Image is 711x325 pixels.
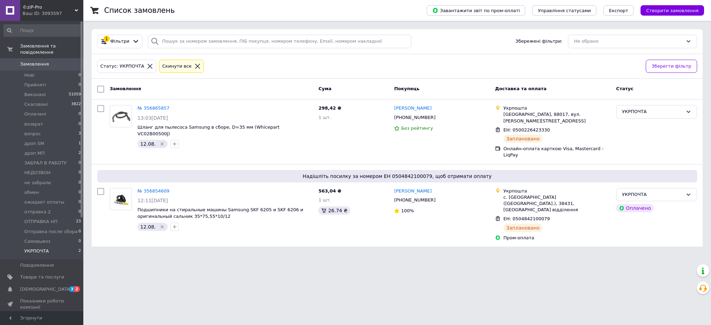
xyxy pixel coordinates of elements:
div: Заплановано [503,224,543,232]
span: 51059 [69,92,81,98]
div: Ваш ID: 3093597 [23,10,83,17]
span: Управління статусами [538,8,591,13]
span: [PHONE_NUMBER] [394,115,435,120]
span: возврат [24,121,43,127]
span: обмен [24,189,39,196]
span: Завантажити звіт по пром-оплаті [432,7,520,14]
span: Доставка та оплата [495,86,546,91]
span: 0 [78,229,81,235]
span: 3822 [71,101,81,108]
div: Статус: УКРПОЧТА [99,63,145,70]
span: Шланг для пылесоса Samsung в сборе, D=35 мм (Whicepart VC02B00500J) [137,125,279,136]
span: 2 [74,286,80,292]
button: Завантажити звіт по пром-оплаті [427,5,525,16]
span: отправка 2 [24,209,51,215]
span: ОТПРАВКА НП [24,219,57,225]
span: 563,04 ₴ [318,188,341,194]
span: Отправка после сбора [24,229,78,235]
span: ЕН: 0504842100079 [503,216,550,221]
span: Прийняті [24,82,46,88]
span: ожидает оплаты [24,199,64,205]
div: 1 [103,36,110,42]
div: УКРПОЧТА [622,191,683,198]
span: 3 [69,286,75,292]
button: Управління статусами [532,5,596,16]
span: Замовлення [110,86,141,91]
span: ЗАБРАЛ В РАБОТУ [24,160,67,166]
span: Фільтри [110,38,129,45]
span: 0 [78,121,81,127]
div: Оплачено [616,204,654,212]
span: [PHONE_NUMBER] [394,197,435,203]
div: Заплановано [503,135,543,143]
a: Подшипники на стиральные машины Samsung SKF 6205 и SKF 6206 и оригинальный сальник 35*75,55*10/12 [137,207,303,219]
div: Укрпошта [503,105,611,111]
span: Замовлення та повідомлення [20,43,83,55]
span: вопрос [24,131,41,137]
a: № 356854609 [137,188,169,194]
div: с. [GEOGRAPHIC_DATA] ([GEOGRAPHIC_DATA].), 38431, [GEOGRAPHIC_DATA] відділення [503,194,611,213]
span: Нові [24,72,34,78]
span: Оплачені [24,111,46,117]
button: Створити замовлення [641,5,704,16]
span: НЕДОЗВОН [24,170,51,176]
svg: Видалити мітку [159,224,165,230]
span: 1 [78,140,81,147]
span: 298,42 ₴ [318,105,341,111]
span: 0 [78,199,81,205]
span: Cума [318,86,331,91]
span: 0 [78,170,81,176]
div: Не обрано [574,38,683,45]
span: Виконані [24,92,46,98]
a: № 356865857 [137,105,169,111]
span: 0 [78,160,81,166]
button: Зберегти фільтр [646,60,697,73]
span: УКРПОЧТА [24,248,49,254]
span: 2 [78,248,81,254]
span: ЕН: 0500226423330 [503,127,550,132]
span: Скасовані [24,101,48,108]
div: УКРПОЧТА [622,108,683,116]
a: [PERSON_NAME] [394,105,432,112]
a: Фото товару [110,105,132,127]
a: Створити замовлення [634,8,704,13]
span: 0 [78,238,81,245]
span: ©ziP-Pro [23,4,75,10]
span: Товари та послуги [20,274,64,280]
div: Cкинути все [161,63,193,70]
span: Повідомлення [20,262,54,268]
span: 12:11[DATE] [137,198,168,203]
span: 1 шт. [318,197,331,203]
h1: Список замовлень [104,6,175,15]
span: Збережені фільтри: [516,38,563,45]
span: Показники роботи компанії [20,298,64,310]
span: дроп SM [24,140,44,147]
span: Експорт [609,8,628,13]
span: Покупець [394,86,419,91]
svg: Видалити мітку [159,141,165,147]
span: Замовлення [20,61,49,67]
span: 0 [78,189,81,196]
button: Експорт [603,5,634,16]
span: Створити замовлення [646,8,699,13]
span: 2 [78,150,81,156]
span: 3 [78,131,81,137]
span: Зберегти фільтр [652,63,691,70]
span: Надішліть посилку за номером ЕН 0504842100079, щоб отримати оплату [100,173,694,180]
img: Фото товару [110,192,132,206]
span: 1 шт. [318,115,331,120]
span: 0 [78,82,81,88]
span: 100% [401,208,414,213]
a: [PERSON_NAME] [394,188,432,195]
div: 26.74 ₴ [318,206,350,215]
span: 12.08. [140,224,156,230]
span: Без рейтингу [401,126,433,131]
input: Пошук за номером замовлення, ПІБ покупця, номером телефону, Email, номером накладної [148,35,411,48]
span: 0 [78,72,81,78]
div: [GEOGRAPHIC_DATA], 88017, вул. [PERSON_NAME][STREET_ADDRESS] [503,111,611,124]
span: 0 [78,111,81,117]
span: Статус [616,86,634,91]
div: Укрпошта [503,188,611,194]
span: Самовывоз [24,238,50,245]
